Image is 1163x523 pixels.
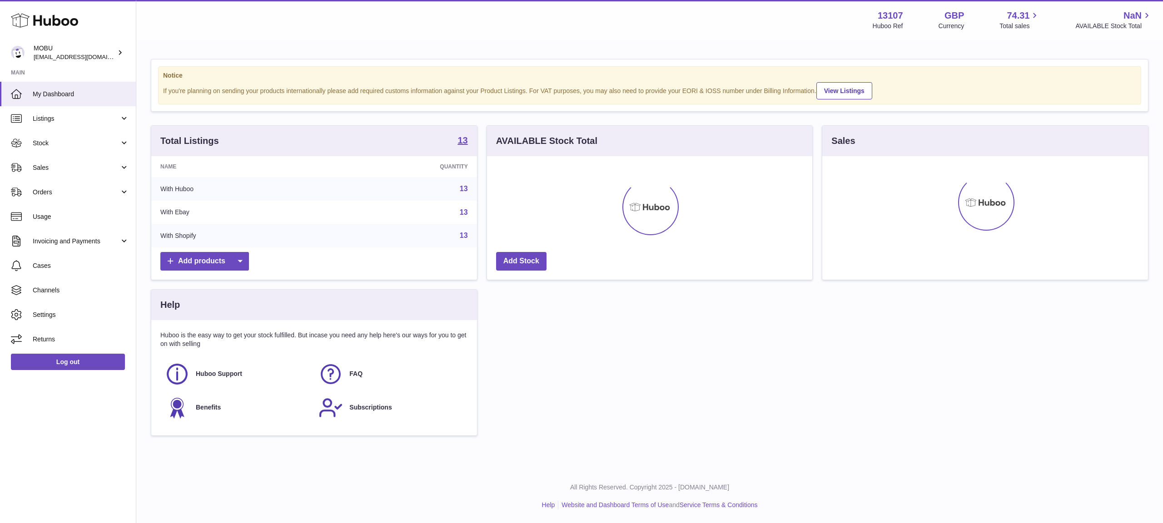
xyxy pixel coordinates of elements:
li: and [558,501,757,509]
h3: AVAILABLE Stock Total [496,135,597,147]
span: Invoicing and Payments [33,237,119,246]
span: Huboo Support [196,370,242,378]
a: 13 [460,208,468,216]
div: MOBU [34,44,115,61]
span: Settings [33,311,129,319]
span: Returns [33,335,129,344]
a: Service Terms & Conditions [680,501,758,508]
span: 74.31 [1007,10,1029,22]
span: Listings [33,114,119,123]
a: Huboo Support [165,362,309,386]
a: View Listings [816,82,872,99]
img: mo@mobu.co.uk [11,46,25,59]
a: Subscriptions [318,395,463,420]
a: NaN AVAILABLE Stock Total [1075,10,1152,30]
span: Cases [33,261,129,270]
span: AVAILABLE Stock Total [1075,22,1152,30]
h3: Total Listings [160,135,219,147]
span: My Dashboard [33,90,129,99]
a: 13 [460,232,468,239]
span: Sales [33,163,119,172]
a: Benefits [165,395,309,420]
h3: Help [160,299,180,311]
span: Orders [33,188,119,197]
span: Benefits [196,403,221,412]
div: Currency [939,22,964,30]
strong: GBP [944,10,964,22]
a: 74.31 Total sales [999,10,1040,30]
span: Stock [33,139,119,148]
h3: Sales [831,135,855,147]
td: With Shopify [151,224,327,247]
span: [EMAIL_ADDRESS][DOMAIN_NAME] [34,53,134,60]
a: Help [542,501,555,508]
span: Usage [33,212,129,221]
div: If you're planning on sending your products internationally please add required customs informati... [163,81,1136,99]
span: Subscriptions [349,403,392,412]
a: Website and Dashboard Terms of Use [562,501,669,508]
a: Add Stock [496,252,547,271]
p: Huboo is the easy way to get your stock fulfilled. But incase you need any help here's our ways f... [160,331,468,348]
span: FAQ [349,370,363,378]
span: Channels [33,286,129,295]
div: Huboo Ref [873,22,903,30]
strong: Notice [163,71,1136,80]
strong: 13107 [878,10,903,22]
th: Quantity [327,156,477,177]
a: 13 [457,136,467,147]
th: Name [151,156,327,177]
a: FAQ [318,362,463,386]
td: With Huboo [151,177,327,201]
a: Log out [11,354,125,370]
span: Total sales [999,22,1040,30]
a: 13 [460,185,468,192]
span: NaN [1123,10,1142,22]
strong: 13 [457,136,467,145]
a: Add products [160,252,249,271]
td: With Ebay [151,201,327,224]
p: All Rights Reserved. Copyright 2025 - [DOMAIN_NAME] [144,483,1156,492]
